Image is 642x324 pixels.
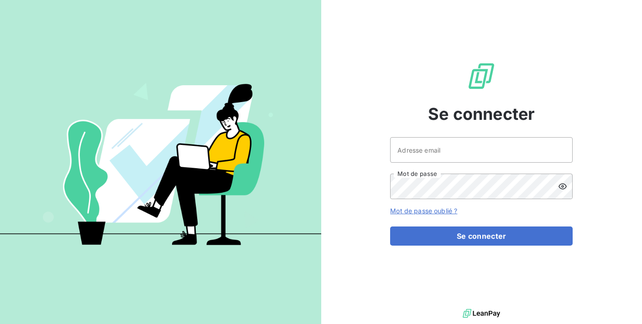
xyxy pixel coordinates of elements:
img: logo [463,307,500,320]
img: Logo LeanPay [467,62,496,91]
a: Mot de passe oublié ? [390,207,457,215]
button: Se connecter [390,226,573,246]
input: placeholder [390,137,573,163]
span: Se connecter [428,102,535,126]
